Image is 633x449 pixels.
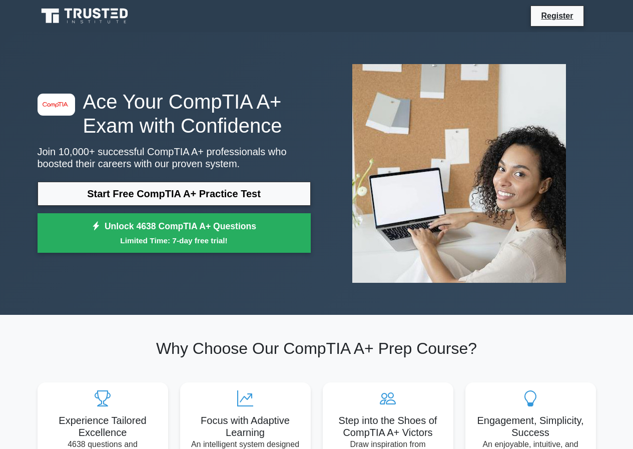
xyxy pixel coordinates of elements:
[38,146,311,170] p: Join 10,000+ successful CompTIA A+ professionals who boosted their careers with our proven system.
[535,10,579,22] a: Register
[188,414,303,438] h5: Focus with Adaptive Learning
[38,90,311,138] h1: Ace Your CompTIA A+ Exam with Confidence
[473,414,588,438] h5: Engagement, Simplicity, Success
[38,339,596,358] h2: Why Choose Our CompTIA A+ Prep Course?
[46,414,160,438] h5: Experience Tailored Excellence
[38,182,311,206] a: Start Free CompTIA A+ Practice Test
[331,414,445,438] h5: Step into the Shoes of CompTIA A+ Victors
[50,235,298,246] small: Limited Time: 7-day free trial!
[38,213,311,253] a: Unlock 4638 CompTIA A+ QuestionsLimited Time: 7-day free trial!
